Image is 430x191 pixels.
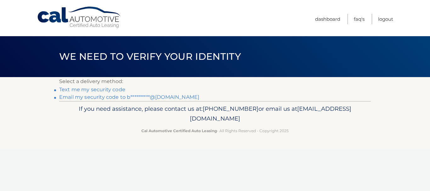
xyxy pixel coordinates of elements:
p: - All Rights Reserved - Copyright 2025 [63,127,367,134]
a: Email my security code to b**********@[DOMAIN_NAME] [59,94,199,100]
a: FAQ's [354,14,365,24]
p: If you need assistance, please contact us at: or email us at [63,104,367,124]
a: Cal Automotive [37,6,122,29]
span: We need to verify your identity [59,51,241,62]
a: Dashboard [315,14,340,24]
span: [PHONE_NUMBER] [203,105,258,112]
a: Text me my security code [59,87,125,93]
a: Logout [378,14,393,24]
strong: Cal Automotive Certified Auto Leasing [141,128,217,133]
p: Select a delivery method: [59,77,371,86]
